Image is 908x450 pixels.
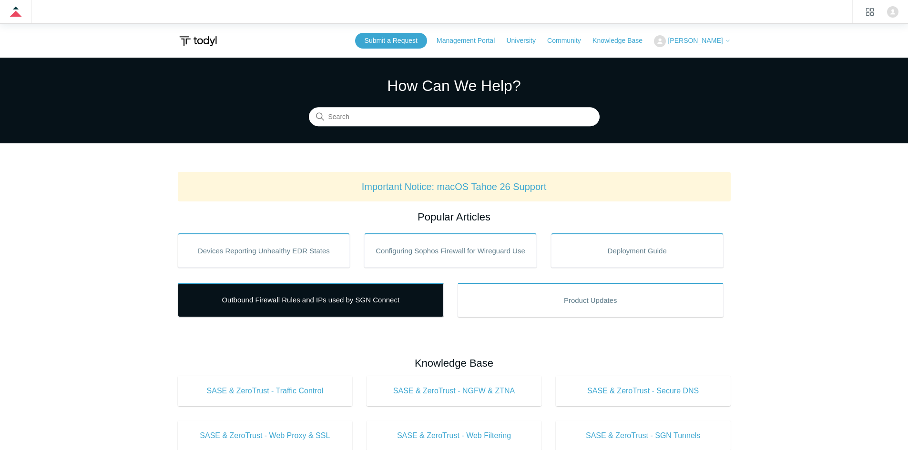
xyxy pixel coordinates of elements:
a: University [506,36,545,46]
input: Search [309,108,600,127]
img: user avatar [887,6,898,18]
span: SASE & ZeroTrust - NGFW & ZTNA [381,385,527,397]
span: SASE & ZeroTrust - Secure DNS [570,385,716,397]
a: Community [547,36,591,46]
a: Outbound Firewall Rules and IPs used by SGN Connect [178,283,444,317]
span: SASE & ZeroTrust - Traffic Control [192,385,338,397]
a: Management Portal [437,36,504,46]
a: SASE & ZeroTrust - NGFW & ZTNA [367,376,541,406]
span: SASE & ZeroTrust - Web Proxy & SSL [192,430,338,441]
span: SASE & ZeroTrust - SGN Tunnels [570,430,716,441]
a: SASE & ZeroTrust - Secure DNS [556,376,731,406]
h2: Knowledge Base [178,355,731,371]
span: [PERSON_NAME] [668,37,723,44]
zd-hc-trigger: Click your profile icon to open the profile menu [887,6,898,18]
a: SASE & ZeroTrust - Traffic Control [178,376,353,406]
h2: Popular Articles [178,209,731,225]
img: Todyl Support Center Help Center home page [178,32,218,50]
a: Important Notice: macOS Tahoe 26 Support [362,181,547,192]
a: Devices Reporting Unhealthy EDR States [178,233,350,268]
button: [PERSON_NAME] [654,35,730,47]
a: Knowledge Base [592,36,652,46]
a: Submit a Request [355,33,427,49]
h1: How Can We Help? [309,74,600,97]
a: Product Updates [458,283,724,317]
a: Configuring Sophos Firewall for Wireguard Use [364,233,537,268]
span: SASE & ZeroTrust - Web Filtering [381,430,527,441]
a: Deployment Guide [551,233,724,268]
